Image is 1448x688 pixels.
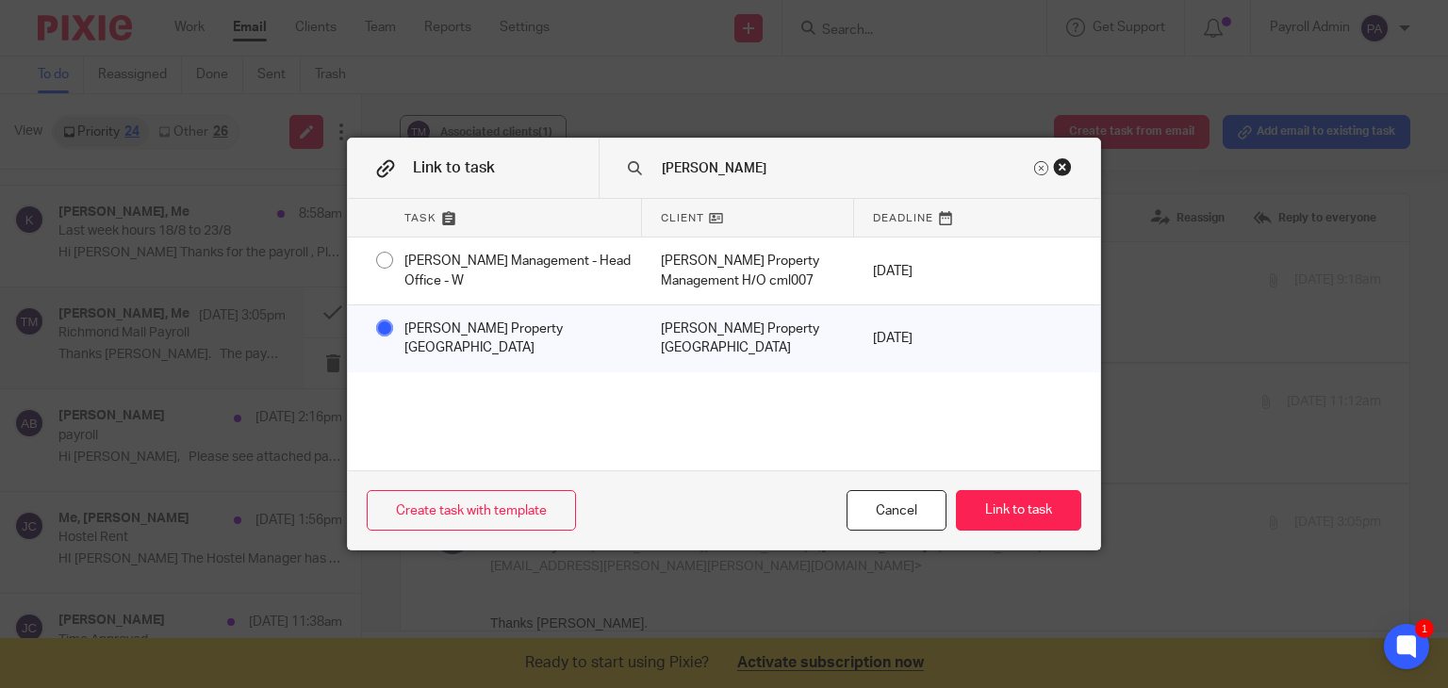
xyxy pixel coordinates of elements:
[386,305,642,372] div: [PERSON_NAME] Property [GEOGRAPHIC_DATA]
[1053,157,1072,176] div: Close this dialog window
[1415,619,1434,638] div: 1
[32,562,240,576] a: [PERSON_NAME][DOMAIN_NAME]
[660,158,1029,179] input: Search task name or client...
[661,210,704,226] span: Client
[854,238,977,304] div: [DATE]
[854,305,977,372] div: [DATE]
[404,210,436,226] span: Task
[956,490,1081,531] button: Link to task
[642,305,854,372] div: Mark as done
[413,160,495,175] span: Link to task
[386,238,642,304] div: [PERSON_NAME] Management - Head Office - W
[847,490,946,531] div: Close this dialog window
[873,210,933,226] span: Deadline
[367,490,576,531] a: Create task with template
[642,238,854,304] div: Mark as done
